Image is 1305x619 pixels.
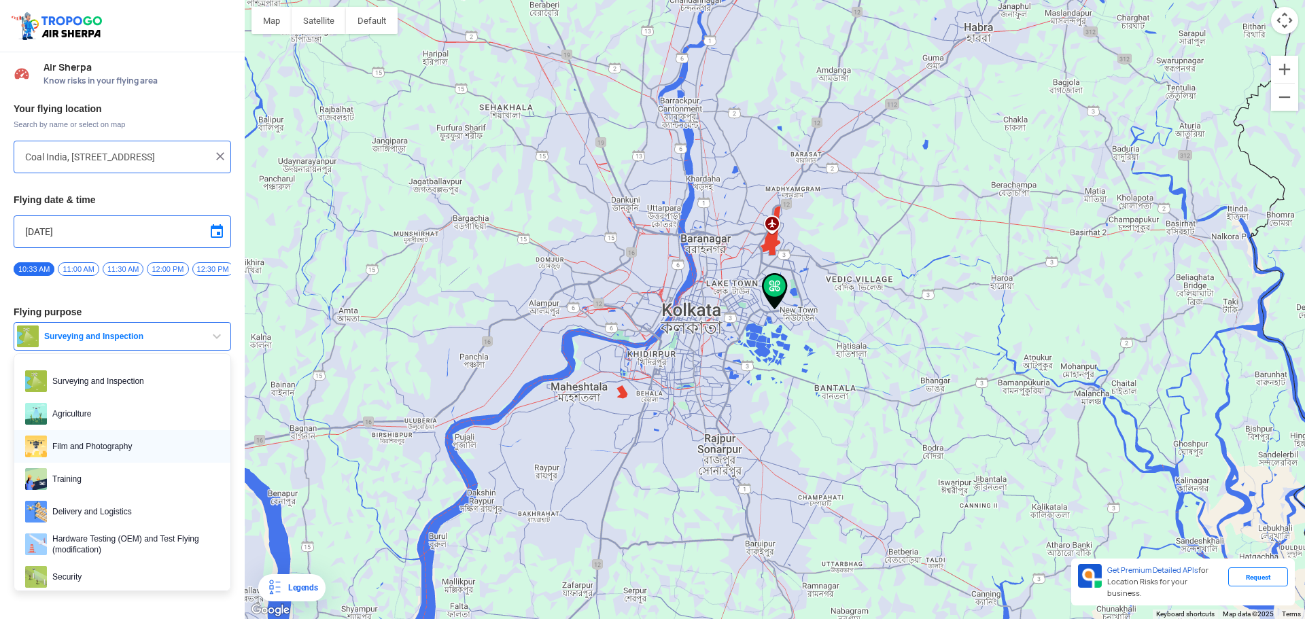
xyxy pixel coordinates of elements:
[47,533,220,555] span: Hardware Testing (OEM) and Test Flying (modification)
[47,370,220,392] span: Surveying and Inspection
[147,262,188,276] span: 12:00 PM
[292,7,346,34] button: Show satellite imagery
[14,65,30,82] img: Risk Scores
[1282,610,1301,618] a: Terms
[25,533,47,555] img: ic_hardwaretesting.png
[14,262,54,276] span: 10:33 AM
[1271,56,1298,83] button: Zoom in
[1271,84,1298,111] button: Zoom out
[43,62,231,73] span: Air Sherpa
[248,601,293,619] img: Google
[25,370,47,392] img: survey.png
[1271,7,1298,34] button: Map camera controls
[25,501,47,523] img: delivery.png
[1223,610,1274,618] span: Map data ©2025
[47,436,220,457] span: Film and Photography
[1107,565,1198,575] span: Get Premium Detailed APIs
[39,331,209,342] span: Surveying and Inspection
[43,75,231,86] span: Know risks in your flying area
[47,501,220,523] span: Delivery and Logistics
[192,262,234,276] span: 12:30 PM
[25,224,220,240] input: Select Date
[1228,567,1288,586] div: Request
[10,10,107,41] img: ic_tgdronemaps.svg
[25,403,47,425] img: agri.png
[47,566,220,588] span: Security
[47,403,220,425] span: Agriculture
[1102,564,1228,600] div: for Location Risks for your business.
[248,601,293,619] a: Open this area in Google Maps (opens a new window)
[14,104,231,113] h3: Your flying location
[58,262,99,276] span: 11:00 AM
[14,119,231,130] span: Search by name or select on map
[17,325,39,347] img: survey.png
[25,149,209,165] input: Search your flying location
[103,262,143,276] span: 11:30 AM
[14,353,231,591] ul: Surveying and Inspection
[1156,609,1215,619] button: Keyboard shortcuts
[251,7,292,34] button: Show street map
[14,195,231,205] h3: Flying date & time
[47,468,220,490] span: Training
[25,468,47,490] img: training.png
[213,149,227,163] img: ic_close.png
[14,307,231,317] h3: Flying purpose
[283,580,317,596] div: Legends
[25,436,47,457] img: film.png
[1078,564,1102,588] img: Premium APIs
[25,566,47,588] img: security.png
[266,580,283,596] img: Legends
[14,322,231,351] button: Surveying and Inspection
